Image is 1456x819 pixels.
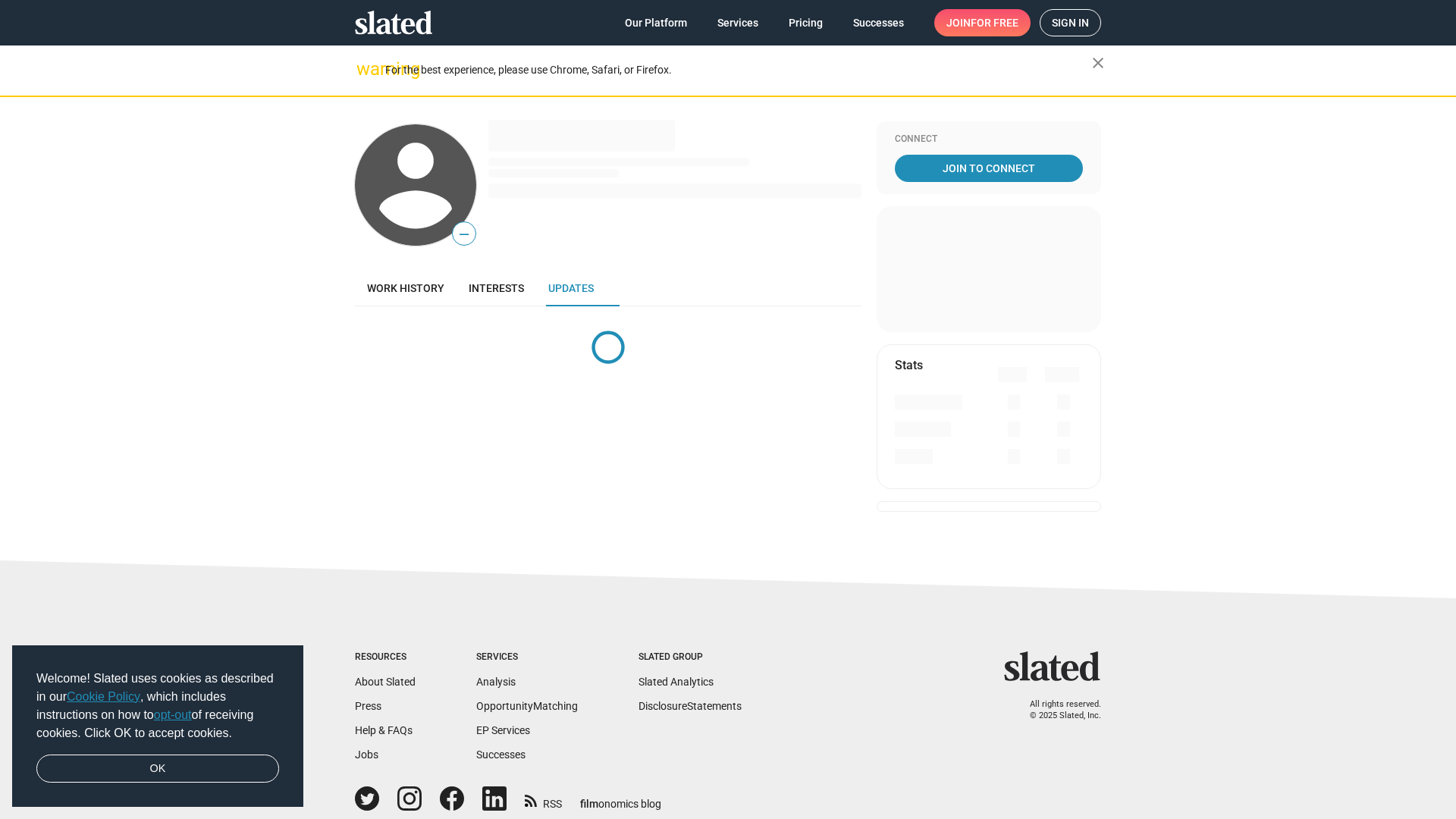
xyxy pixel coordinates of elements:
a: Jobs [355,748,378,761]
a: EP Services [476,724,530,736]
span: — [453,224,475,244]
span: Services [717,9,758,36]
a: Successes [841,9,916,36]
a: Analysis [476,676,516,688]
a: RSS [525,788,562,811]
span: Pricing [789,9,823,36]
a: Slated Analytics [639,676,714,688]
mat-card-title: Stats [895,357,923,373]
a: Press [355,700,381,712]
span: Join [946,9,1018,36]
mat-icon: warning [356,60,375,78]
p: All rights reserved. © 2025 Slated, Inc. [1014,699,1101,721]
div: Resources [355,651,416,664]
a: Our Platform [613,9,699,36]
a: Sign in [1040,9,1101,36]
a: dismiss cookie message [36,755,279,783]
a: Joinfor free [934,9,1031,36]
span: Work history [367,282,444,294]
a: filmonomics blog [580,785,661,811]
a: Interests [457,270,536,306]
a: Cookie Policy [67,690,140,703]
a: Help & FAQs [355,724,413,736]
a: About Slated [355,676,416,688]
span: for free [971,9,1018,36]
a: Work history [355,270,457,306]
a: DisclosureStatements [639,700,742,712]
a: Pricing [777,9,835,36]
a: Updates [536,270,606,306]
a: Successes [476,748,526,761]
div: For the best experience, please use Chrome, Safari, or Firefox. [385,60,1092,80]
span: Our Platform [625,9,687,36]
a: opt-out [154,708,192,721]
span: film [580,798,598,810]
a: OpportunityMatching [476,700,578,712]
span: Updates [548,282,594,294]
span: Join To Connect [898,155,1080,182]
span: Sign in [1052,10,1089,36]
div: Services [476,651,578,664]
a: Services [705,9,770,36]
span: Successes [853,9,904,36]
span: Interests [469,282,524,294]
span: Welcome! Slated uses cookies as described in our , which includes instructions on how to of recei... [36,670,279,742]
div: Slated Group [639,651,742,664]
div: cookieconsent [12,645,303,808]
mat-icon: close [1089,54,1107,72]
a: Join To Connect [895,155,1083,182]
div: Connect [895,133,1083,146]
